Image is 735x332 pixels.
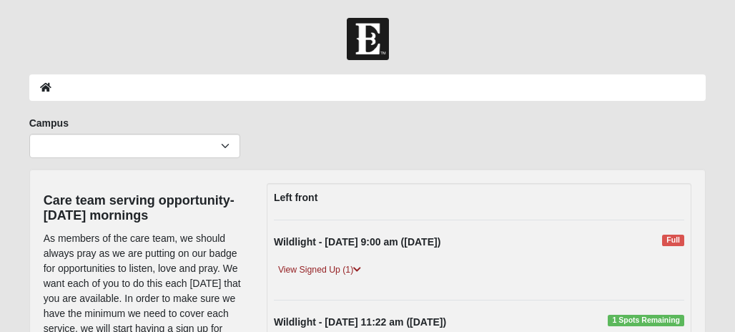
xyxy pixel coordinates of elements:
label: Campus [29,116,69,130]
h4: Care team serving opportunity-[DATE] mornings [44,193,245,224]
strong: Wildlight - [DATE] 11:22 am ([DATE]) [274,316,446,328]
span: 1 Spots Remaining [608,315,684,326]
a: View Signed Up (1) [274,263,365,278]
img: Church of Eleven22 Logo [347,18,389,60]
strong: Wildlight - [DATE] 9:00 am ([DATE]) [274,236,440,248]
strong: Left front [274,192,317,203]
span: Full [662,235,684,246]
